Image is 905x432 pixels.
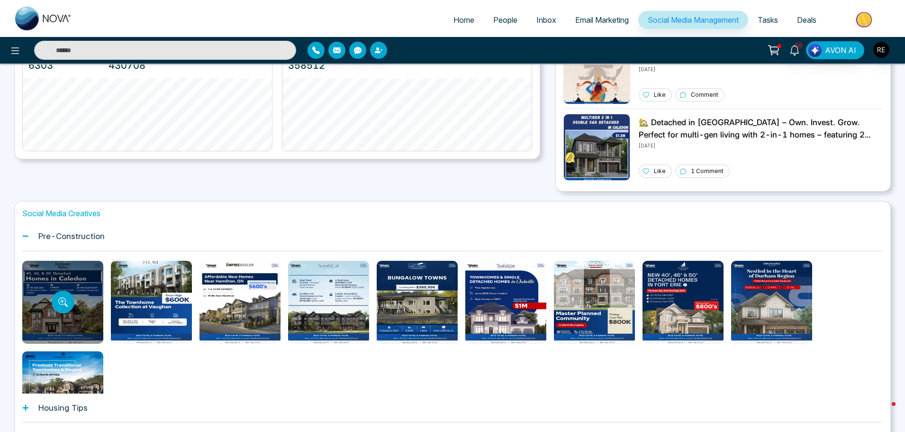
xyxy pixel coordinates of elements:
p: 430708 [109,58,164,73]
img: Nova CRM Logo [15,7,72,30]
img: Unable to load img. [563,37,630,104]
p: 358512 [288,58,326,73]
img: Lead Flow [808,44,822,57]
a: Email Marketing [566,11,638,29]
button: AVON AI [806,41,864,59]
a: 10 [783,41,806,58]
button: Preview template [52,291,74,313]
span: Social Media Management [648,15,739,25]
span: Deals [797,15,816,25]
a: Inbox [527,11,566,29]
p: [DATE] [639,141,883,149]
span: Inbox [536,15,556,25]
a: Tasks [748,11,787,29]
p: Like [654,91,666,99]
span: Email Marketing [575,15,629,25]
span: Tasks [758,15,778,25]
span: Home [453,15,474,25]
span: People [493,15,517,25]
a: People [484,11,527,29]
p: Comment [691,91,718,99]
iframe: Intercom live chat [873,400,896,423]
h1: Social Media Creatives [22,209,883,218]
img: Unable to load img. [563,114,630,181]
p: Like [654,167,666,175]
h1: Housing Tips [38,403,88,413]
a: Deals [787,11,826,29]
span: AVON AI [825,45,856,56]
img: Market-place.gif [831,9,899,30]
p: 1 Comment [691,167,724,175]
h1: Pre-Construction [38,231,105,241]
p: [DATE] [639,64,883,73]
p: 6303 [28,58,90,73]
img: User Avatar [873,42,889,58]
a: Home [444,11,484,29]
a: Social Media Management [638,11,748,29]
span: 10 [795,41,803,50]
p: 🏡 Detached in [GEOGRAPHIC_DATA] – Own. Invest. Grow. Perfect for multi-gen living with 2-in-1 hom... [639,117,883,141]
